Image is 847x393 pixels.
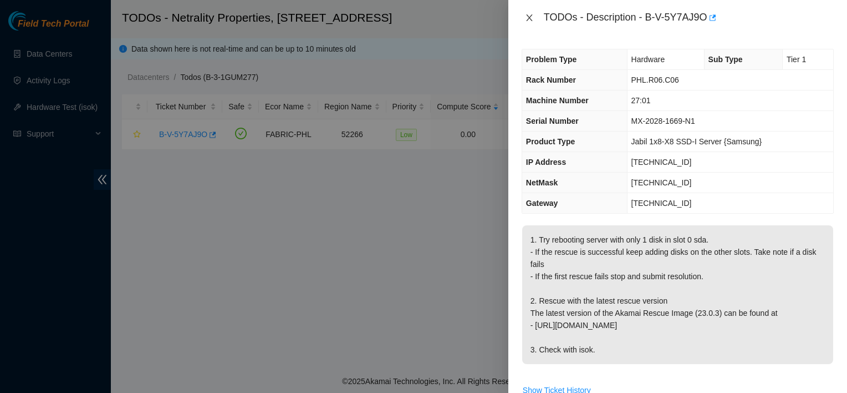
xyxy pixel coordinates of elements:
span: [TECHNICAL_ID] [631,158,692,167]
span: Sub Type [708,55,743,64]
span: IP Address [526,158,566,167]
span: PHL.R06.C06 [631,75,679,84]
span: Hardware [631,55,665,64]
span: Serial Number [526,117,579,125]
span: Product Type [526,137,575,146]
span: Rack Number [526,75,576,84]
span: NetMask [526,178,558,187]
div: TODOs - Description - B-V-5Y7AJ9O [544,9,834,27]
span: [TECHNICAL_ID] [631,199,692,208]
span: close [525,13,534,22]
span: Problem Type [526,55,577,64]
button: Close [522,13,537,23]
span: 27:01 [631,96,651,105]
span: Jabil 1x8-X8 SSD-I Server {Samsung} [631,137,762,146]
span: Gateway [526,199,558,208]
span: [TECHNICAL_ID] [631,178,692,187]
span: Tier 1 [787,55,806,64]
span: Machine Number [526,96,589,105]
span: MX-2028-1669-N1 [631,117,695,125]
p: 1. Try rebooting server with only 1 disk in slot 0 sda. - If the rescue is successful keep adding... [522,225,833,364]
